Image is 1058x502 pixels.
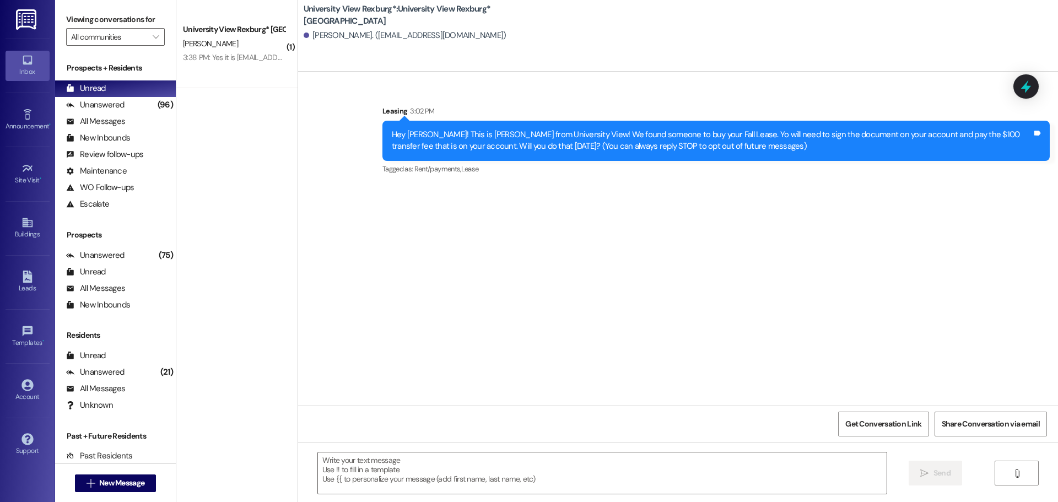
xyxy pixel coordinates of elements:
[55,430,176,442] div: Past + Future Residents
[382,105,1050,121] div: Leasing
[66,350,106,361] div: Unread
[392,129,1032,153] div: Hey [PERSON_NAME]! This is [PERSON_NAME] from University View! We found someone to buy your Fall ...
[99,477,144,489] span: New Message
[16,9,39,30] img: ResiDesk Logo
[55,229,176,241] div: Prospects
[6,376,50,406] a: Account
[66,266,106,278] div: Unread
[66,400,113,411] div: Unknown
[382,161,1050,177] div: Tagged as:
[66,116,125,127] div: All Messages
[1013,469,1021,478] i: 
[407,105,434,117] div: 3:02 PM
[6,430,50,460] a: Support
[6,267,50,297] a: Leads
[66,83,106,94] div: Unread
[155,96,176,114] div: (96)
[66,366,125,378] div: Unanswered
[6,51,50,80] a: Inbox
[71,28,147,46] input: All communities
[935,412,1047,436] button: Share Conversation via email
[183,24,285,35] div: University View Rexburg* [GEOGRAPHIC_DATA]
[461,164,479,174] span: Lease
[66,182,134,193] div: WO Follow-ups
[183,52,352,62] div: 3:38 PM: Yes it is [EMAIL_ADDRESS][DOMAIN_NAME]
[66,11,165,28] label: Viewing conversations for
[920,469,929,478] i: 
[42,337,44,345] span: •
[66,250,125,261] div: Unanswered
[304,30,506,41] div: [PERSON_NAME]. ([EMAIL_ADDRESS][DOMAIN_NAME])
[55,330,176,341] div: Residents
[6,159,50,189] a: Site Visit •
[158,364,176,381] div: (21)
[75,474,156,492] button: New Message
[6,213,50,243] a: Buildings
[6,322,50,352] a: Templates •
[66,198,109,210] div: Escalate
[153,33,159,41] i: 
[66,450,133,462] div: Past Residents
[414,164,461,174] span: Rent/payments ,
[66,299,130,311] div: New Inbounds
[66,99,125,111] div: Unanswered
[942,418,1040,430] span: Share Conversation via email
[40,175,41,182] span: •
[66,132,130,144] div: New Inbounds
[838,412,929,436] button: Get Conversation Link
[183,39,238,48] span: [PERSON_NAME]
[66,383,125,395] div: All Messages
[66,283,125,294] div: All Messages
[933,467,951,479] span: Send
[87,479,95,488] i: 
[55,62,176,74] div: Prospects + Residents
[49,121,51,128] span: •
[66,165,127,177] div: Maintenance
[909,461,962,485] button: Send
[156,247,176,264] div: (75)
[845,418,921,430] span: Get Conversation Link
[66,149,143,160] div: Review follow-ups
[304,3,524,27] b: University View Rexburg*: University View Rexburg* [GEOGRAPHIC_DATA]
